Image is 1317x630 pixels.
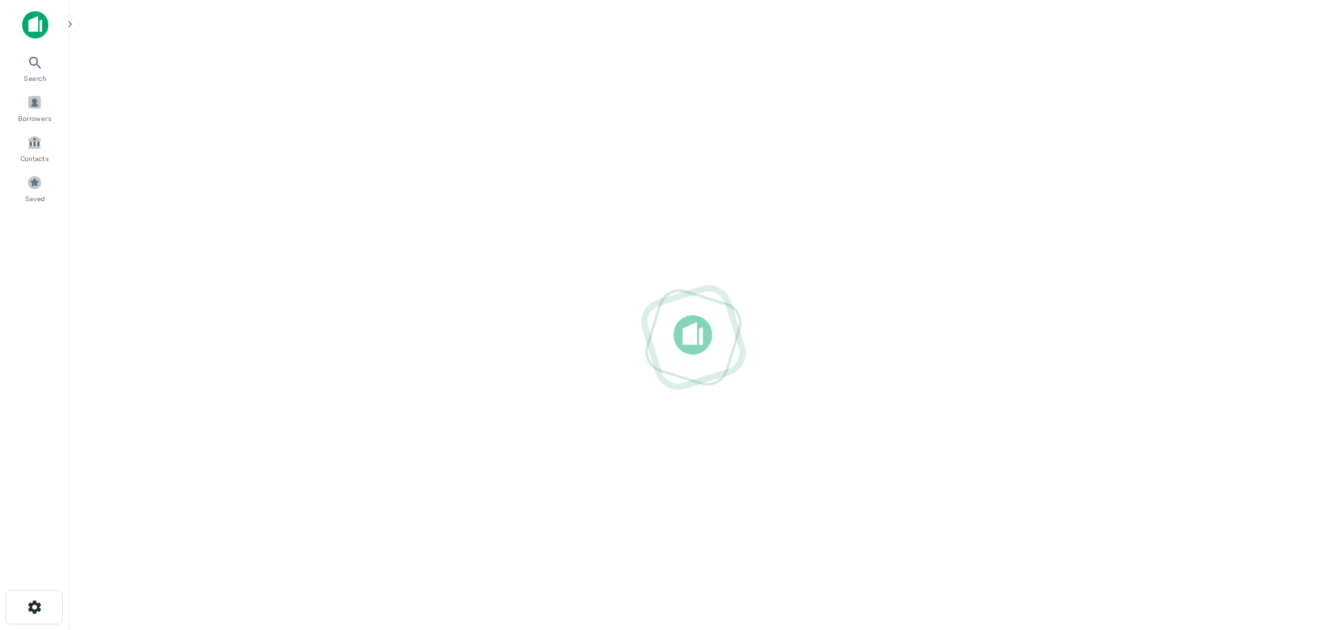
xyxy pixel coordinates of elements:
a: Saved [4,169,65,207]
span: Borrowers [18,113,51,124]
a: Search [4,49,65,86]
a: Borrowers [4,89,65,127]
span: Search [24,73,46,84]
span: Saved [25,193,45,204]
iframe: Chat Widget [1248,519,1317,586]
img: capitalize-icon.png [22,11,48,39]
a: Contacts [4,129,65,167]
span: Contacts [21,153,48,164]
